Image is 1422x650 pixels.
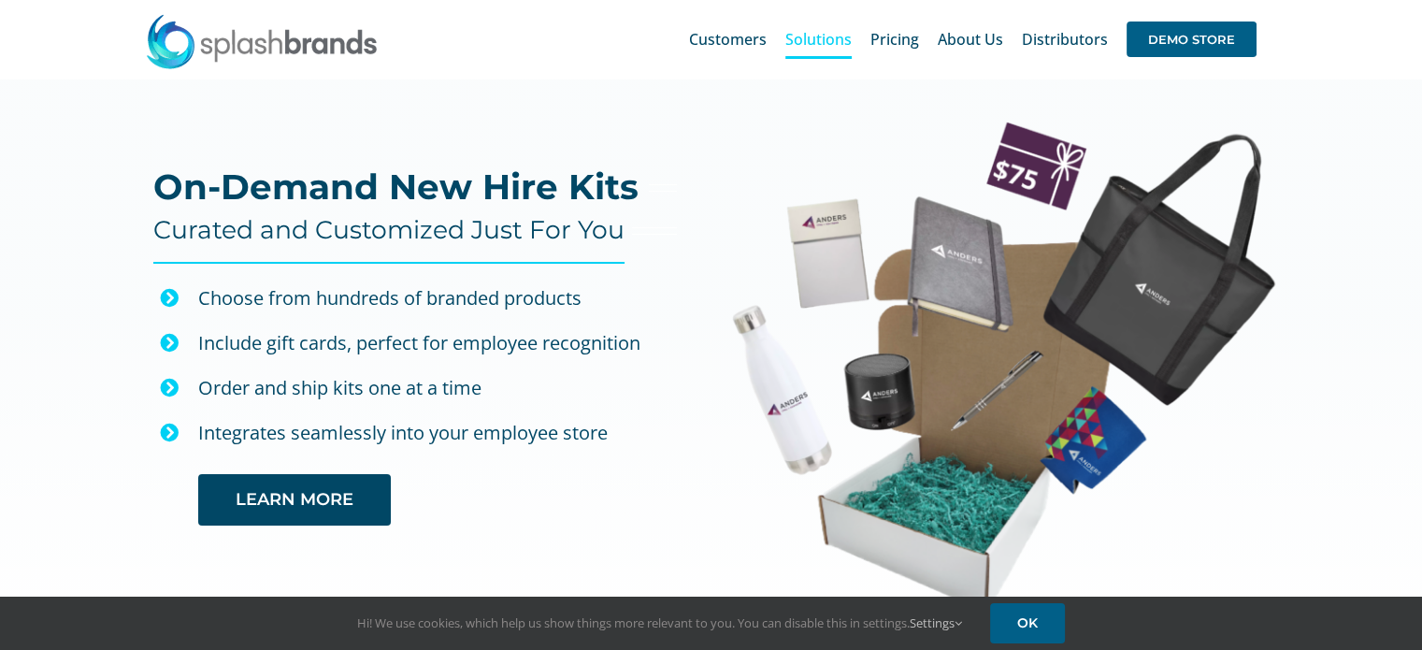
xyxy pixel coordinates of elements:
[236,490,353,510] span: LEARN MORE
[910,614,962,631] a: Settings
[938,32,1003,47] span: About Us
[1127,9,1257,69] a: DEMO STORE
[689,9,1257,69] nav: Main Menu
[990,603,1065,643] a: OK
[153,168,639,206] h2: On-Demand New Hire Kits
[870,9,919,69] a: Pricing
[689,32,767,47] span: Customers
[198,327,678,359] div: Include gift cards, perfect for employee recognition
[689,9,767,69] a: Customers
[870,32,919,47] span: Pricing
[731,120,1275,614] img: Anders New Hire Kit Web Image-01
[198,474,391,526] a: LEARN MORE
[1022,32,1108,47] span: Distributors
[1127,22,1257,57] span: DEMO STORE
[785,32,852,47] span: Solutions
[153,215,625,245] h4: Curated and Customized Just For You
[145,13,379,69] img: SplashBrands.com Logo
[357,614,962,631] span: Hi! We use cookies, which help us show things more relevant to you. You can disable this in setti...
[1022,9,1108,69] a: Distributors
[198,282,678,314] div: Choose from hundreds of branded products
[198,372,678,404] p: Order and ship kits one at a time
[198,417,678,449] p: Integrates seamlessly into your employee store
